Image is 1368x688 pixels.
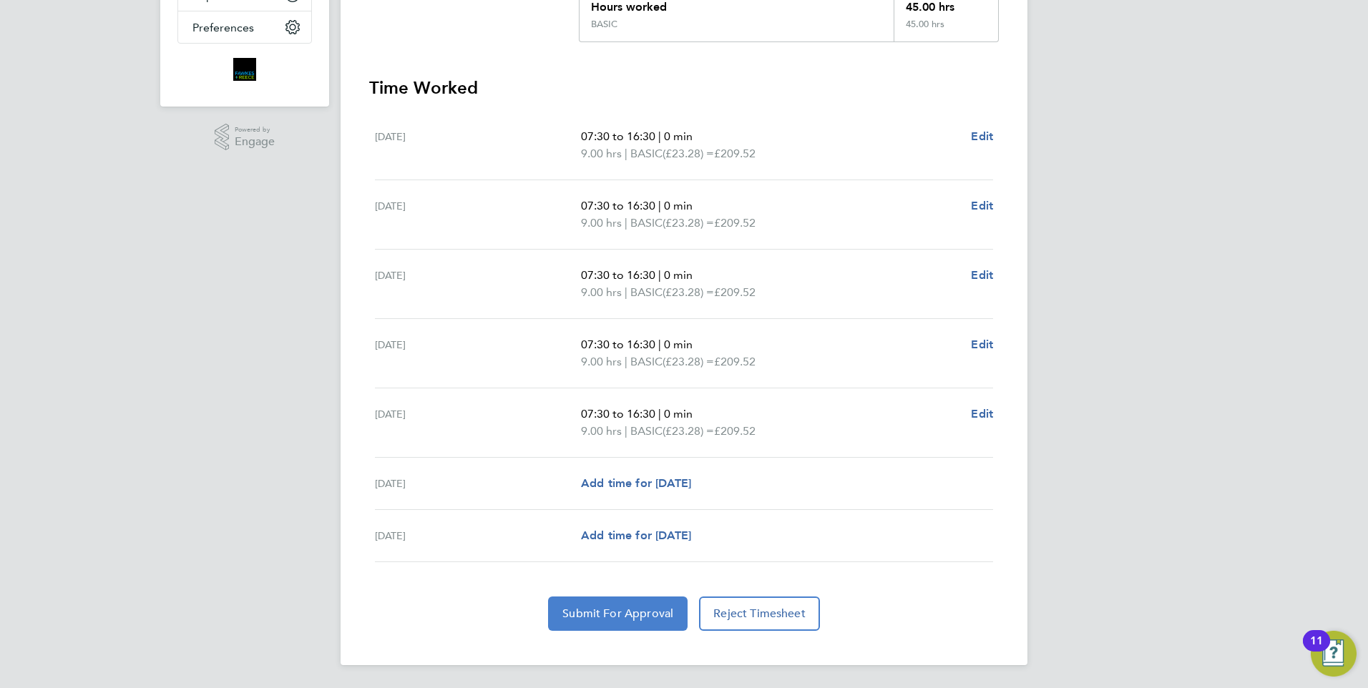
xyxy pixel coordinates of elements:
[658,268,661,282] span: |
[971,336,993,353] a: Edit
[714,216,756,230] span: £209.52
[192,21,254,34] span: Preferences
[664,199,693,212] span: 0 min
[664,268,693,282] span: 0 min
[178,11,311,43] button: Preferences
[1311,631,1357,677] button: Open Resource Center, 11 new notifications
[971,407,993,421] span: Edit
[625,285,627,299] span: |
[894,19,998,41] div: 45.00 hrs
[663,147,714,160] span: (£23.28) =
[625,216,627,230] span: |
[630,284,663,301] span: BASIC
[714,424,756,438] span: £209.52
[714,355,756,368] span: £209.52
[971,197,993,215] a: Edit
[581,529,691,542] span: Add time for [DATE]
[971,338,993,351] span: Edit
[548,596,688,631] button: Submit For Approval
[581,407,655,421] span: 07:30 to 16:30
[625,424,627,438] span: |
[971,199,993,212] span: Edit
[663,216,714,230] span: (£23.28) =
[581,147,622,160] span: 9.00 hrs
[971,406,993,423] a: Edit
[971,128,993,145] a: Edit
[581,475,691,492] a: Add time for [DATE]
[375,475,581,492] div: [DATE]
[630,423,663,440] span: BASIC
[581,355,622,368] span: 9.00 hrs
[630,215,663,232] span: BASIC
[714,285,756,299] span: £209.52
[658,199,661,212] span: |
[971,267,993,284] a: Edit
[375,267,581,301] div: [DATE]
[625,355,627,368] span: |
[664,407,693,421] span: 0 min
[581,199,655,212] span: 07:30 to 16:30
[215,124,275,151] a: Powered byEngage
[663,285,714,299] span: (£23.28) =
[630,353,663,370] span: BASIC
[971,268,993,282] span: Edit
[713,606,806,621] span: Reject Timesheet
[658,407,661,421] span: |
[581,268,655,282] span: 07:30 to 16:30
[658,129,661,143] span: |
[375,406,581,440] div: [DATE]
[591,19,617,30] div: BASIC
[235,136,275,148] span: Engage
[375,527,581,544] div: [DATE]
[581,129,655,143] span: 07:30 to 16:30
[714,147,756,160] span: £209.52
[664,129,693,143] span: 0 min
[663,424,714,438] span: (£23.28) =
[581,476,691,490] span: Add time for [DATE]
[581,216,622,230] span: 9.00 hrs
[235,124,275,136] span: Powered by
[699,596,820,631] button: Reject Timesheet
[625,147,627,160] span: |
[630,145,663,162] span: BASIC
[581,338,655,351] span: 07:30 to 16:30
[581,285,622,299] span: 9.00 hrs
[581,527,691,544] a: Add time for [DATE]
[562,606,673,621] span: Submit For Approval
[658,338,661,351] span: |
[581,424,622,438] span: 9.00 hrs
[971,129,993,143] span: Edit
[233,58,256,81] img: bromak-logo-retina.png
[1310,641,1323,659] div: 11
[375,128,581,162] div: [DATE]
[664,338,693,351] span: 0 min
[375,336,581,370] div: [DATE]
[375,197,581,232] div: [DATE]
[177,58,312,81] a: Go to home page
[369,77,999,99] h3: Time Worked
[663,355,714,368] span: (£23.28) =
